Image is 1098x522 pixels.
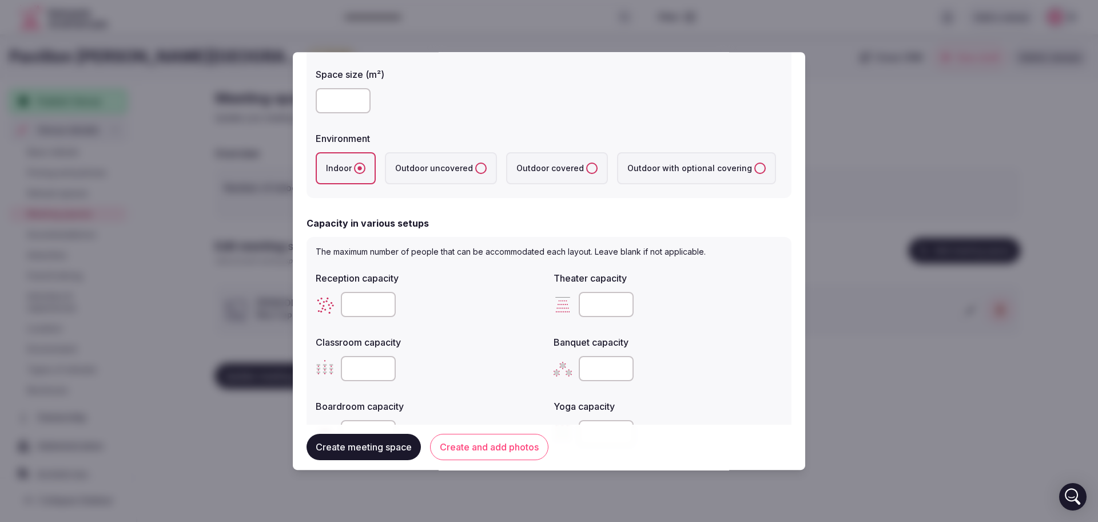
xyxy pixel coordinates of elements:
label: Outdoor covered [506,152,608,184]
label: Space size (m²) [316,70,782,79]
button: Create meeting space [307,434,421,461]
p: The maximum number of people that can be accommodated each layout. Leave blank if not applicable. [316,246,782,258]
h2: Capacity in various setups [307,216,429,230]
label: Environment [316,134,782,143]
label: Yoga capacity [554,402,782,411]
label: Outdoor with optional covering [617,152,776,184]
label: Indoor [316,152,376,184]
button: Create and add photos [430,434,548,461]
label: Outdoor uncovered [385,152,497,184]
button: Outdoor with optional covering [754,163,766,174]
label: Boardroom capacity [316,402,544,411]
label: Theater capacity [554,274,782,283]
button: Outdoor uncovered [475,163,487,174]
button: Indoor [354,163,365,174]
label: Classroom capacity [316,338,544,347]
label: Banquet capacity [554,338,782,347]
button: Outdoor covered [586,163,598,174]
label: Reception capacity [316,274,544,283]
